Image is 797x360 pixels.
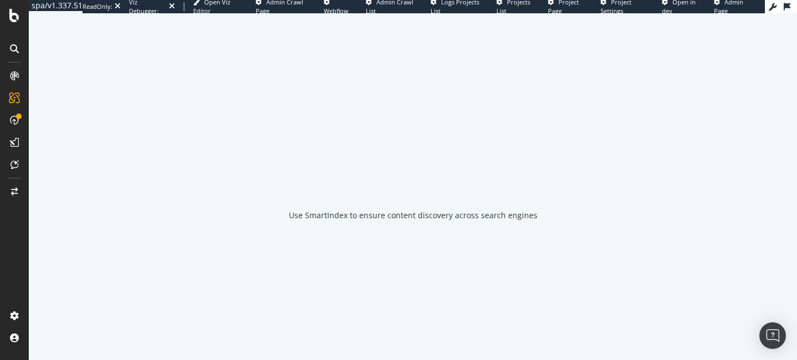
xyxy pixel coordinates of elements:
[289,210,537,221] div: Use SmartIndex to ensure content discovery across search engines
[82,2,112,11] div: ReadOnly:
[373,152,453,192] div: animation
[324,7,349,15] span: Webflow
[759,322,786,349] div: Open Intercom Messenger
